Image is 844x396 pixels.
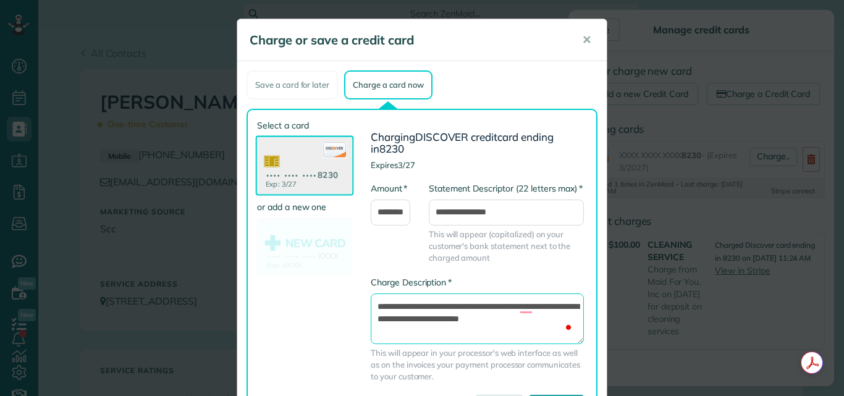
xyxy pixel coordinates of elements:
[257,119,352,132] label: Select a card
[250,32,565,49] h5: Charge or save a credit card
[429,229,584,264] span: This will appear (capitalized) on your customer's bank statement next to the charged amount
[371,182,407,195] label: Amount
[379,142,404,155] span: 8230
[415,130,469,143] span: DISCOVER
[371,347,584,382] span: This will appear in your processor's web interface as well as on the invoices your payment proces...
[371,161,584,169] h4: Expires
[344,70,432,99] div: Charge a card now
[398,160,415,170] span: 3/27
[371,276,452,289] label: Charge Description
[371,293,584,344] textarea: To enrich screen reader interactions, please activate Accessibility in Grammarly extension settings
[257,201,352,213] label: or add a new one
[471,130,497,143] span: credit
[582,33,591,47] span: ✕
[429,182,583,195] label: Statement Descriptor (22 letters max)
[247,70,338,99] div: Save a card for later
[371,132,584,154] h3: Charging card ending in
